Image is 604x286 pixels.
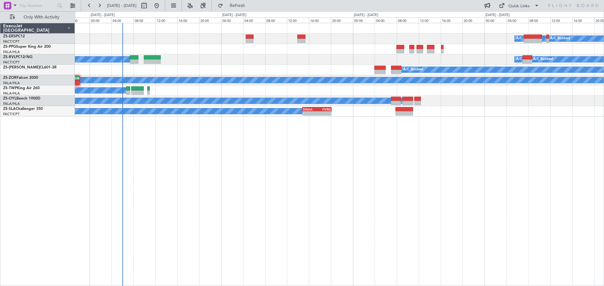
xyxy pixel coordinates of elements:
span: ZS-PPG [3,45,16,49]
div: 20:00 [68,17,90,23]
a: ZS-[PERSON_NAME]CL601-3R [3,66,57,69]
a: FACT/CPT [3,112,20,116]
a: ZS-TWPKing Air 260 [3,86,40,90]
span: ZS-OYL [3,97,16,100]
div: 16:00 [177,17,199,23]
div: A/C Booked [403,65,423,74]
span: [DATE] - [DATE] [107,3,137,8]
span: ZS-ZOR [3,76,17,80]
button: Quick Links [496,1,542,11]
div: - [317,111,331,115]
div: 08:00 [397,17,419,23]
div: 08:00 [133,17,155,23]
div: 16:00 [309,17,331,23]
div: - [303,111,317,115]
div: [DATE] - [DATE] [485,13,510,18]
span: ZS-TWP [3,86,17,90]
input: Trip Number [19,1,55,10]
span: Only With Activity [16,15,66,19]
a: FACT/CPT [3,39,20,44]
span: ZS-RVL [3,55,16,59]
a: ZS-OYLBeech 1900D [3,97,40,100]
a: FALA/HLA [3,50,20,54]
div: FVRG [317,107,331,111]
a: FALA/HLA [3,81,20,85]
button: Refresh [215,1,253,11]
div: 20:00 [199,17,221,23]
span: Refresh [224,3,251,8]
div: 20:00 [462,17,484,23]
div: 04:00 [375,17,397,23]
div: 00:00 [353,17,375,23]
span: ZS-ERS [3,35,16,38]
div: [DATE] - [DATE] [354,13,378,18]
div: [DATE] - [DATE] [91,13,115,18]
a: ZS-SLAChallenger 350 [3,107,43,111]
a: FALA/HLA [3,101,20,106]
div: 00:00 [484,17,506,23]
a: ZS-PPGSuper King Air 200 [3,45,51,49]
div: 00:00 [90,17,112,23]
div: 12:00 [550,17,572,23]
div: 12:00 [419,17,441,23]
a: FACT/CPT [3,60,20,65]
div: FAOR [46,76,79,80]
div: 00:00 [221,17,243,23]
div: 12:00 [287,17,309,23]
div: 12:00 [155,17,177,23]
div: 20:00 [331,17,353,23]
div: 08:00 [265,17,287,23]
div: A/C Booked [533,55,553,64]
a: FALA/HLA [3,91,20,96]
button: Only With Activity [7,12,68,22]
div: 16:00 [572,17,594,23]
div: A/C Unavailable [516,34,542,43]
div: 08:00 [528,17,550,23]
div: 04:00 [243,17,265,23]
a: ZS-RVLPC12/NG [3,55,32,59]
div: 04:00 [111,17,133,23]
div: Quick Links [508,3,530,9]
span: ZS-[PERSON_NAME] [3,66,40,69]
div: DNAA [303,107,317,111]
span: ZS-SLA [3,107,16,111]
div: A/C Unavailable [516,55,542,64]
div: [DATE] - [DATE] [222,13,246,18]
a: ZS-ZORFalcon 2000 [3,76,38,80]
a: ZS-ERSPC12 [3,35,25,38]
div: 16:00 [441,17,463,23]
div: A/C Booked [550,34,570,43]
div: 04:00 [506,17,528,23]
